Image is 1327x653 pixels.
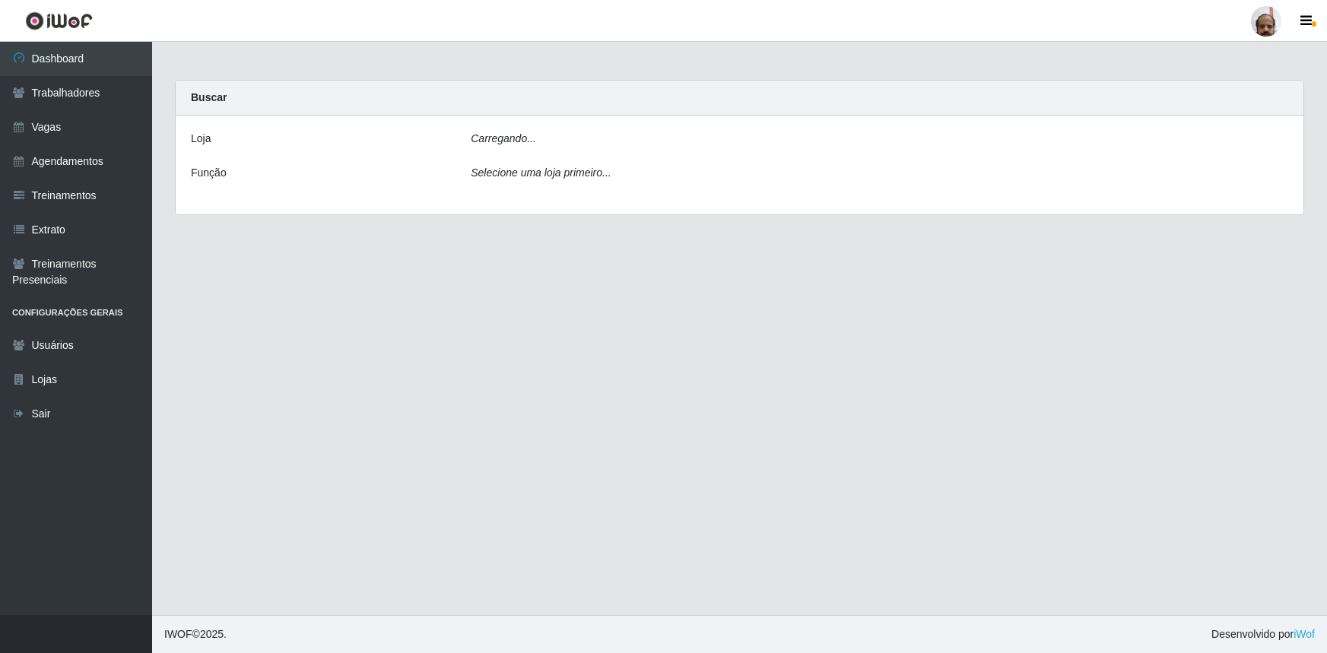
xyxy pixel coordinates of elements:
[1211,626,1315,642] span: Desenvolvido por
[1294,628,1315,640] a: iWof
[191,165,227,181] label: Função
[164,628,192,640] span: IWOF
[191,131,211,147] label: Loja
[471,132,536,144] i: Carregando...
[164,626,227,642] span: © 2025 .
[471,166,611,179] i: Selecione uma loja primeiro...
[25,11,93,30] img: CoreUI Logo
[191,91,227,103] strong: Buscar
